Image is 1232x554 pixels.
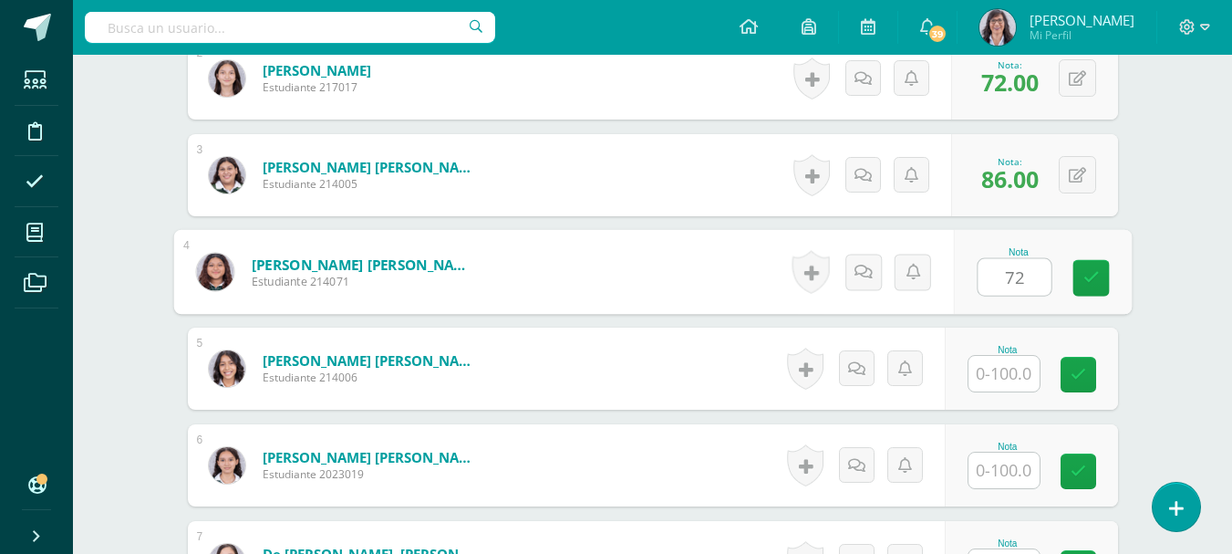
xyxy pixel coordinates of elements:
span: Estudiante 214006 [263,370,481,385]
span: 39 [927,24,947,44]
div: Nota [968,538,1048,549]
img: 2ab5a3294d130e964f101c598e4d4683.png [209,350,245,387]
div: Nota: [981,155,1039,168]
input: 0-100.0 [968,356,1040,392]
img: 47eda3b3f6feb4f6ea6e7a0f1ab20354.png [196,253,233,290]
span: 72.00 [981,67,1039,98]
a: [PERSON_NAME] [PERSON_NAME] [263,448,481,466]
span: [PERSON_NAME] [1030,11,1134,29]
span: 86.00 [981,163,1039,194]
span: Estudiante 214071 [251,274,476,290]
div: Nota [977,247,1060,257]
a: [PERSON_NAME] [PERSON_NAME] [251,255,476,274]
a: [PERSON_NAME] [263,61,371,79]
a: [PERSON_NAME] [PERSON_NAME] [263,158,481,176]
span: Estudiante 2023019 [263,466,481,482]
input: 0-100.0 [968,453,1040,488]
input: Busca un usuario... [85,12,495,43]
span: Mi Perfil [1030,27,1134,43]
div: Nota: [981,58,1039,71]
input: 0-100.0 [978,259,1051,296]
img: bc720849e61932d9ee0138a741b260b7.png [209,157,245,193]
div: Nota [968,345,1048,355]
span: Estudiante 214005 [263,176,481,192]
img: aa844329c5ddd0f4d2dcee79aa38532b.png [979,9,1016,46]
img: 9d1d35e0bb0cd54e0b4afa38b8c284d9.png [209,60,245,97]
div: Nota [968,442,1048,452]
img: b8937ccdab6c13da10522e8ab3e0f39d.png [209,447,245,484]
span: Estudiante 217017 [263,79,371,95]
a: [PERSON_NAME] [PERSON_NAME] [263,351,481,370]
